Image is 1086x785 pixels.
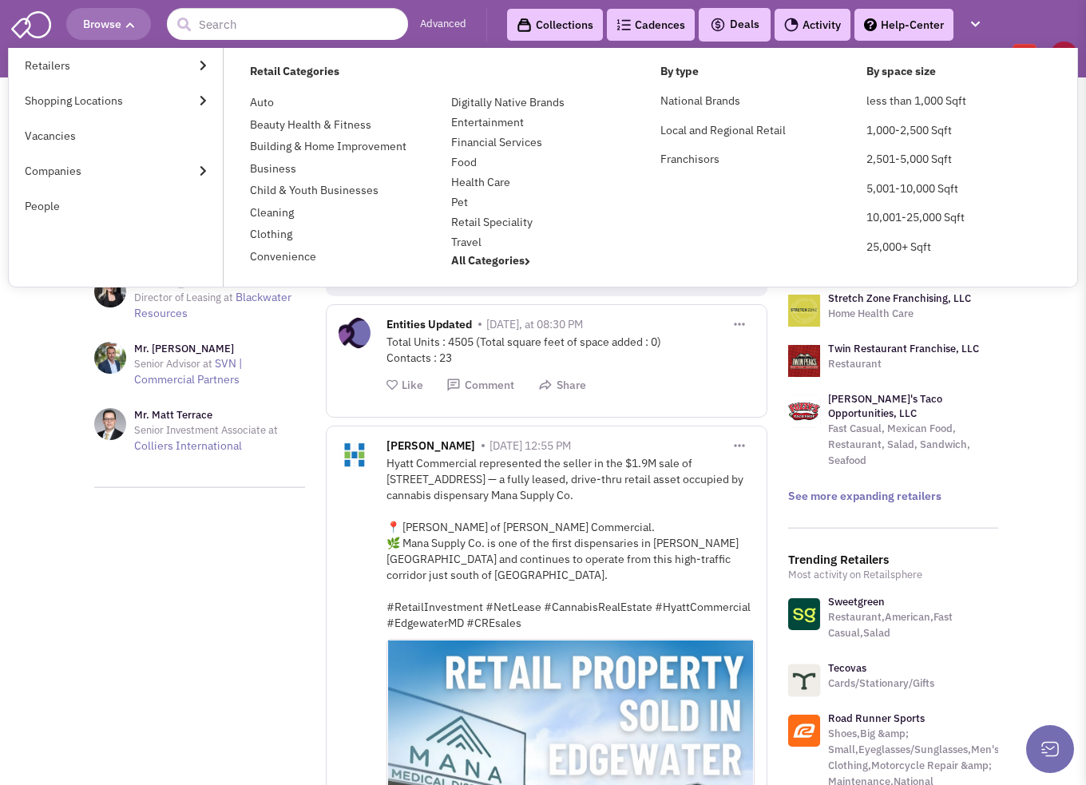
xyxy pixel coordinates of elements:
[788,489,941,503] a: See more expanding retailers
[83,17,134,31] span: Browse
[250,227,292,241] a: Clothing
[446,378,514,393] button: Comment
[386,334,755,366] div: Total Units : 4505 (Total square feet of space added : 0) Contacts : 23
[828,421,999,469] p: Fast Casual, Mexican Food, Restaurant, Salad, Sandwich, Seafood
[134,290,291,320] a: Blackwater Resources
[250,249,316,264] a: Convenience
[134,438,242,453] a: Colliers International
[451,253,530,268] a: All Categories
[866,210,965,224] a: 10,001-25,000 Sqft
[775,9,850,41] a: Activity
[134,357,212,371] span: Senior Advisor at
[386,438,475,457] span: [PERSON_NAME]
[250,95,274,109] a: Auto
[507,9,603,41] a: Collections
[788,345,820,377] img: logo
[788,598,820,630] img: www.sweetgreen.com
[451,95,565,109] a: Digitally Native Brands
[9,83,223,118] a: Shopping Locations
[828,356,979,372] p: Restaurant
[788,567,999,583] p: Most activity on Retailsphere
[866,240,931,254] a: 25,000+ Sqft
[11,8,51,38] img: SmartAdmin
[250,64,640,78] h4: Retail Categories
[864,18,877,31] img: help.png
[451,135,542,149] a: Financial Services
[134,342,305,356] h3: Mr. [PERSON_NAME]
[250,205,294,220] a: Cleaning
[788,553,999,567] h3: Trending Retailers
[386,455,755,631] div: Hyatt Commercial represented the seller in the $1.9M sale of [STREET_ADDRESS] — a fully leased, d...
[134,408,305,422] h3: Mr. Matt Terrace
[660,64,845,78] h4: By type
[167,8,408,40] input: Search
[828,609,999,641] p: Restaurant,American,Fast Casual,Salad
[9,48,223,83] a: Retailers
[616,19,631,30] img: Cadences_logo.png
[66,8,151,40] button: Browse
[828,595,885,609] a: Sweetgreen
[134,356,242,387] a: SVN | Commercial Partners
[788,664,820,696] img: www.tecovas.com
[828,306,971,322] p: Home Health Care
[489,438,571,453] span: [DATE] 12:55 PM
[486,317,583,331] span: [DATE], at 08:30 PM
[451,175,510,189] a: Health Care
[451,155,477,169] a: Food
[788,395,820,427] img: logo
[660,93,740,108] a: National Brands
[250,117,371,132] a: Beauty Health & Fitness
[854,9,953,41] a: Help-Center
[788,715,820,747] img: www.roadrunnersports.com
[866,123,952,137] a: 1,000-2,500 Sqft
[866,93,966,108] a: less than 1,000 Sqft
[134,291,233,304] span: Director of Leasing at
[660,152,719,166] a: Franchisors
[828,712,925,725] a: Road Runner Sports
[250,139,406,153] a: Building & Home Improvement
[402,378,423,392] span: Like
[710,17,759,31] span: Deals
[420,17,466,32] a: Advanced
[828,661,866,675] a: Tecovas
[710,15,726,34] img: icon-deals.svg
[517,18,532,33] img: icon-collection-lavender-black.svg
[828,676,934,692] p: Cards/Stationary/Gifts
[250,161,296,176] a: Business
[451,115,524,129] a: Entertainment
[660,123,786,137] a: Local and Regional Retail
[451,215,533,229] a: Retail Speciality
[607,9,695,41] a: Cadences
[828,342,979,355] a: Twin Restaurant Franchise, LLC
[386,317,472,335] span: Entities Updated
[1050,42,1078,69] img: David Conn
[9,153,223,188] a: Companies
[705,14,764,35] button: Deals
[451,235,482,249] a: Travel
[9,188,223,224] a: People
[9,118,223,153] a: Vacancies
[784,18,799,32] img: Activity.png
[538,378,586,393] button: Share
[386,378,423,393] button: Like
[828,291,971,305] a: Stretch Zone Franchising, LLC
[788,295,820,327] img: logo
[250,183,379,197] a: Child & Youth Businesses
[866,64,1051,78] h4: By space size
[134,423,278,437] span: Senior Investment Associate at
[866,152,952,166] a: 2,501-5,000 Sqft
[828,392,942,420] a: [PERSON_NAME]'s Taco Opportunities, LLC
[866,181,958,196] a: 5,001-10,000 Sqft
[451,195,468,209] a: Pet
